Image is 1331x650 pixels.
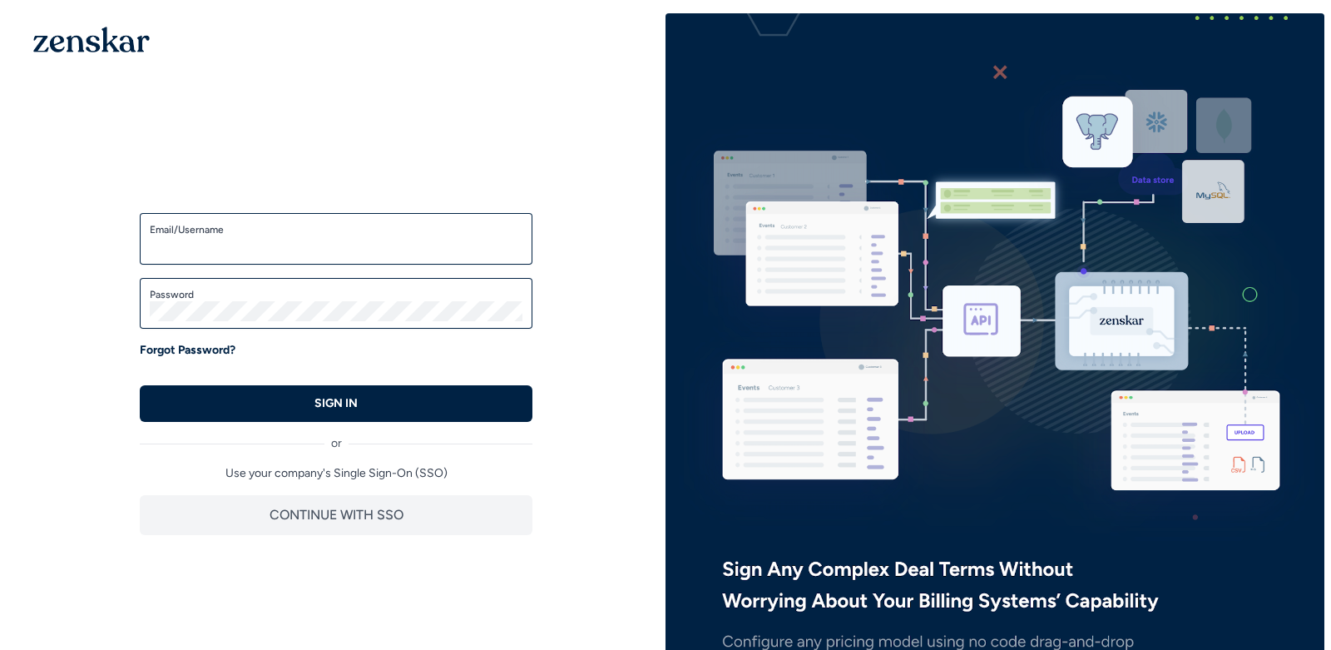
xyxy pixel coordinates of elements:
[314,395,358,412] p: SIGN IN
[140,385,532,422] button: SIGN IN
[33,27,150,52] img: 1OGAJ2xQqyY4LXKgY66KYq0eOWRCkrZdAb3gUhuVAqdWPZE9SRJmCz+oDMSn4zDLXe31Ii730ItAGKgCKgCCgCikA4Av8PJUP...
[150,223,522,236] label: Email/Username
[140,342,235,359] a: Forgot Password?
[150,288,522,301] label: Password
[140,422,532,452] div: or
[140,465,532,482] p: Use your company's Single Sign-On (SSO)
[140,495,532,535] button: CONTINUE WITH SSO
